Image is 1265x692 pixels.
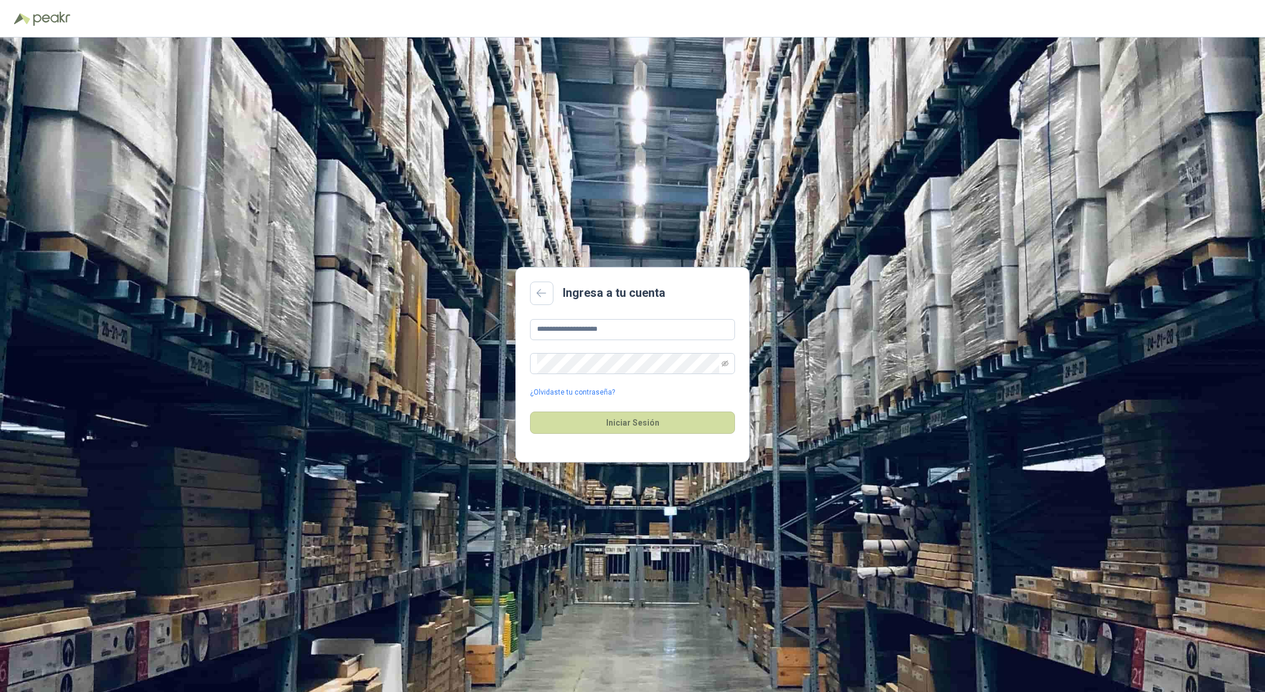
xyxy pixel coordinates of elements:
[530,412,735,434] button: Iniciar Sesión
[563,284,665,302] h2: Ingresa a tu cuenta
[530,387,615,398] a: ¿Olvidaste tu contraseña?
[722,360,729,367] span: eye-invisible
[33,12,70,26] img: Peakr
[14,13,30,25] img: Logo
